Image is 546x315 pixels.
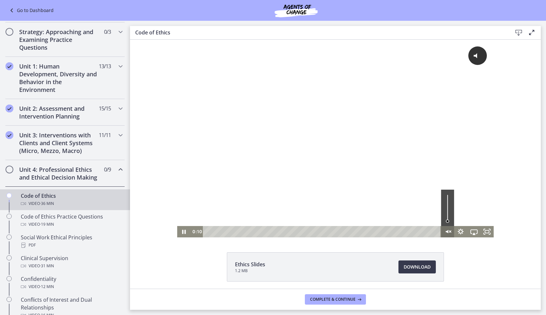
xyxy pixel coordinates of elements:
h2: Strategy: Approaching and Examining Practice Questions [19,28,98,51]
span: Download [404,263,431,271]
h2: Unit 2: Assessment and Intervention Planning [19,105,98,120]
div: PDF [21,241,122,249]
h2: Unit 3: Interventions with Clients and Client Systems (Micro, Mezzo, Macro) [19,131,98,155]
span: 11 / 11 [99,131,111,139]
span: 1.2 MB [235,268,265,273]
span: 0 / 3 [104,28,111,36]
button: Complete & continue [305,294,366,305]
div: Video [21,220,122,228]
span: · 19 min [40,220,54,228]
img: Agents of Change Social Work Test Prep [257,3,335,18]
div: Code of Ethics Practice Questions [21,213,122,228]
div: Video [21,200,122,208]
div: Confidentiality [21,275,122,291]
span: · 36 min [40,200,54,208]
button: Airplay [337,186,351,198]
div: Video [21,283,122,291]
button: Show settings menu [324,186,337,198]
span: 0 / 9 [104,166,111,173]
span: · 31 min [40,262,54,270]
i: Completed [6,105,13,112]
i: Completed [6,62,13,70]
button: Unmute [311,186,324,198]
div: Clinical Supervision [21,254,122,270]
span: · 12 min [40,283,54,291]
button: Fullscreen [351,186,364,198]
a: Download [398,260,436,273]
span: Complete & continue [310,297,356,302]
div: Code of Ethics [21,192,122,208]
span: 15 / 15 [99,105,111,112]
i: Completed [6,131,13,139]
h3: Code of Ethics [135,29,502,36]
a: Go to Dashboard [8,6,54,14]
div: Video [21,262,122,270]
div: Volume [311,150,324,186]
span: 13 / 13 [99,62,111,70]
h2: Unit 4: Professional Ethics and Ethical Decision Making [19,166,98,181]
h2: Unit 1: Human Development, Diversity and Behavior in the Environment [19,62,98,94]
span: Ethics Slides [235,260,265,268]
iframe: Video Lesson [130,40,541,237]
div: Social Work Ethical Principles [21,233,122,249]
